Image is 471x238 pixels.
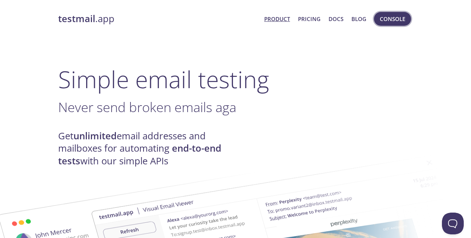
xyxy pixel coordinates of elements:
a: testmail.app [58,13,258,25]
strong: end-to-end tests [58,142,221,167]
a: Product [264,14,290,24]
a: Docs [329,14,343,24]
button: Console [374,12,411,26]
a: Blog [351,14,366,24]
strong: testmail [58,12,95,25]
strong: unlimited [73,130,117,142]
iframe: Help Scout Beacon - Open [442,213,464,234]
h1: Simple email testing [58,65,413,93]
span: Console [380,14,405,24]
h4: Get email addresses and mailboxes for automating with our simple APIs [58,130,235,167]
a: Pricing [298,14,321,24]
span: Never send broken emails aga [58,98,236,116]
